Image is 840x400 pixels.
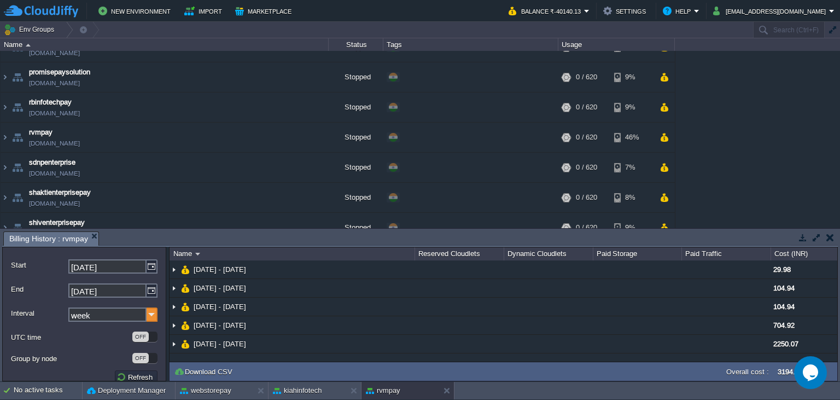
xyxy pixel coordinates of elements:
a: rvmpay [29,127,52,138]
img: AMDAwAAAACH5BAEAAAAALAAAAAABAAEAAAICRAEAOw== [10,153,25,182]
button: Deployment Manager [87,385,166,396]
div: Stopped [329,62,383,92]
div: 7% [614,153,650,182]
a: [DATE] - [DATE] [192,283,248,293]
div: 9% [614,92,650,122]
a: [DOMAIN_NAME] [29,48,80,59]
label: Interval [11,308,67,319]
img: AMDAwAAAACH5BAEAAAAALAAAAAABAAEAAAICRAEAOw== [1,153,9,182]
div: Reserved Cloudlets [416,247,504,260]
img: AMDAwAAAACH5BAEAAAAALAAAAAABAAEAAAICRAEAOw== [181,298,190,316]
div: Paid Storage [594,247,682,260]
div: Usage [559,38,674,51]
a: [DOMAIN_NAME] [29,198,80,209]
div: Dynamic Cloudlets [505,247,593,260]
button: Settings [603,4,649,18]
div: 0 / 620 [576,153,597,182]
button: Import [184,4,225,18]
span: 104.94 [773,303,795,311]
img: AMDAwAAAACH5BAEAAAAALAAAAAABAAEAAAICRAEAOw== [170,260,178,279]
button: Balance ₹-40140.13 [509,4,584,18]
img: AMDAwAAAACH5BAEAAAAALAAAAAABAAEAAAICRAEAOw== [1,183,9,212]
div: Stopped [329,153,383,182]
div: Name [1,38,328,51]
button: kiahinfotech [273,385,322,396]
div: Stopped [329,213,383,242]
img: AMDAwAAAACH5BAEAAAAALAAAAAABAAEAAAICRAEAOw== [181,279,190,297]
div: Status [329,38,383,51]
img: AMDAwAAAACH5BAEAAAAALAAAAAABAAEAAAICRAEAOw== [181,335,190,353]
div: 0 / 620 [576,213,597,242]
a: shaktienterprisepay [29,187,91,198]
a: [DOMAIN_NAME] [29,108,80,119]
img: CloudJiffy [4,4,78,18]
div: 0 / 620 [576,62,597,92]
div: 46% [614,123,650,152]
span: 2250.07 [773,340,798,348]
span: 104.94 [773,284,795,292]
div: OFF [132,353,149,363]
div: 9% [614,62,650,92]
a: shiventerprisepay [29,217,85,228]
div: Cost (INR) [772,247,837,260]
div: 9% [614,213,650,242]
img: AMDAwAAAACH5BAEAAAAALAAAAAABAAEAAAICRAEAOw== [10,62,25,92]
a: [DATE] - [DATE] [192,302,248,311]
a: [DATE] - [DATE] [192,321,248,330]
img: AMDAwAAAACH5BAEAAAAALAAAAAABAAEAAAICRAEAOw== [10,92,25,122]
img: AMDAwAAAACH5BAEAAAAALAAAAAABAAEAAAICRAEAOw== [170,335,178,353]
img: AMDAwAAAACH5BAEAAAAALAAAAAABAAEAAAICRAEAOw== [1,92,9,122]
button: Download CSV [174,367,236,376]
a: [DOMAIN_NAME] [29,78,80,89]
a: rbinfotechpay [29,97,72,108]
img: AMDAwAAAACH5BAEAAAAALAAAAAABAAEAAAICRAEAOw== [181,260,190,279]
a: [DOMAIN_NAME] [29,168,80,179]
a: promisepaysolution [29,67,90,78]
a: [DOMAIN_NAME] [29,138,80,149]
button: Refresh [116,372,156,382]
a: [DATE] - [DATE] [192,339,248,349]
button: Env Groups [4,22,58,37]
button: New Environment [98,4,174,18]
div: No active tasks [14,382,82,399]
label: UTC time [11,332,131,343]
label: 3194.86 [778,368,803,376]
label: End [11,283,67,295]
label: Group by node [11,353,131,364]
img: AMDAwAAAACH5BAEAAAAALAAAAAABAAEAAAICRAEAOw== [1,123,9,152]
img: AMDAwAAAACH5BAEAAAAALAAAAAABAAEAAAICRAEAOw== [1,62,9,92]
div: Paid Traffic [682,247,771,260]
label: Start [11,259,67,271]
div: 0 / 620 [576,183,597,212]
img: AMDAwAAAACH5BAEAAAAALAAAAAABAAEAAAICRAEAOw== [181,316,190,334]
img: AMDAwAAAACH5BAEAAAAALAAAAAABAAEAAAICRAEAOw== [170,316,178,334]
div: Stopped [329,123,383,152]
div: 8% [614,183,650,212]
span: 704.92 [773,321,795,329]
button: webstorepay [180,385,231,396]
div: 0 / 620 [576,92,597,122]
div: Tags [384,38,558,51]
a: sdnpenterprise [29,157,75,168]
button: [EMAIL_ADDRESS][DOMAIN_NAME] [713,4,829,18]
iframe: chat widget [794,356,829,389]
span: Billing History : rvmpay [9,232,88,246]
div: OFF [132,332,149,342]
img: AMDAwAAAACH5BAEAAAAALAAAAAABAAEAAAICRAEAOw== [170,279,178,297]
img: AMDAwAAAACH5BAEAAAAALAAAAAABAAEAAAICRAEAOw== [10,213,25,242]
div: Stopped [329,183,383,212]
button: rvmpay [366,385,400,396]
a: [DATE] - [DATE] [192,265,248,274]
button: Marketplace [235,4,295,18]
img: AMDAwAAAACH5BAEAAAAALAAAAAABAAEAAAICRAEAOw== [170,298,178,316]
img: AMDAwAAAACH5BAEAAAAALAAAAAABAAEAAAICRAEAOw== [195,253,200,256]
